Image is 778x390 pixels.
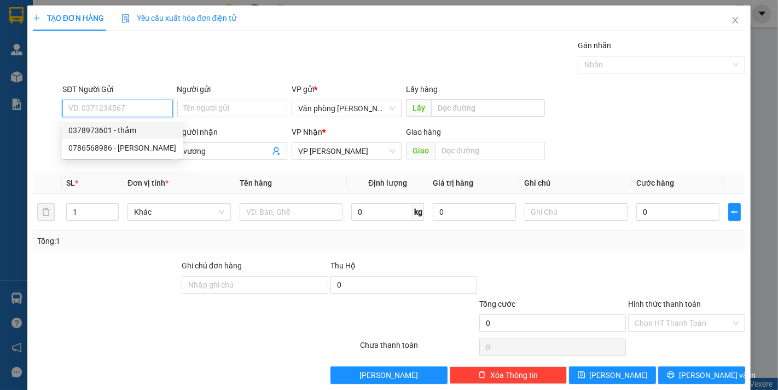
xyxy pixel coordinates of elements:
span: VP Phan Rang [298,143,395,159]
input: Dọc đường [435,142,545,159]
button: [PERSON_NAME] [330,366,448,384]
span: Khác [134,204,224,220]
span: [PERSON_NAME] [360,369,419,381]
span: Giá trị hàng [433,179,473,187]
div: SĐT Người Gửi [62,83,172,95]
div: 0378973601 - thắm [62,122,183,139]
span: [PERSON_NAME] [590,369,648,381]
span: plus [729,208,741,216]
label: Hình thức thanh toán [628,300,701,308]
input: Ghi Chú [525,203,628,221]
span: Lấy [406,99,431,117]
span: VP Nhận [292,128,322,136]
button: printer[PERSON_NAME] và In [658,366,745,384]
span: Tên hàng [240,179,272,187]
div: VP gửi [292,83,402,95]
label: Ghi chú đơn hàng [182,261,242,270]
span: TẠO ĐƠN HÀNG [33,14,104,22]
label: Gán nhãn [578,41,611,50]
div: Người gửi [177,83,287,95]
span: Giao hàng [406,128,441,136]
span: Tổng cước [479,300,515,308]
span: kg [413,203,424,221]
input: 0 [433,203,515,221]
div: Chưa thanh toán [359,339,479,358]
button: Close [720,5,751,36]
span: close [731,16,740,25]
span: Văn phòng Phan Thiết [298,100,395,117]
div: Người nhận [177,126,287,138]
span: down [109,213,116,220]
img: icon [121,14,130,23]
span: save [578,371,585,380]
th: Ghi chú [520,173,632,194]
div: 0786568986 - [PERSON_NAME] [68,142,176,154]
div: 0786568986 - thùy dung [62,139,183,157]
span: [PERSON_NAME] và In [679,369,756,381]
button: delete [37,203,55,221]
button: plus [728,203,741,221]
span: Lấy hàng [406,85,438,94]
span: Increase Value [106,204,118,212]
span: Giao [406,142,435,159]
button: deleteXóa Thông tin [450,366,567,384]
div: Tổng: 1 [37,235,301,247]
span: printer [667,371,675,380]
span: plus [33,14,40,22]
span: delete [478,371,486,380]
span: Cước hàng [636,179,674,187]
span: SL [66,179,75,187]
span: user-add [272,147,281,156]
input: Ghi chú đơn hàng [182,276,328,294]
span: Xóa Thông tin [490,369,538,381]
span: Yêu cầu xuất hóa đơn điện tử [121,14,237,22]
span: Định lượng [368,179,407,187]
span: up [109,205,116,212]
input: VD: Bàn, Ghế [240,203,343,221]
span: Thu Hộ [330,261,356,270]
button: save[PERSON_NAME] [569,366,656,384]
input: Dọc đường [431,99,545,117]
span: Đơn vị tính [127,179,169,187]
div: 0378973601 - thắm [68,124,176,136]
span: Decrease Value [106,212,118,220]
